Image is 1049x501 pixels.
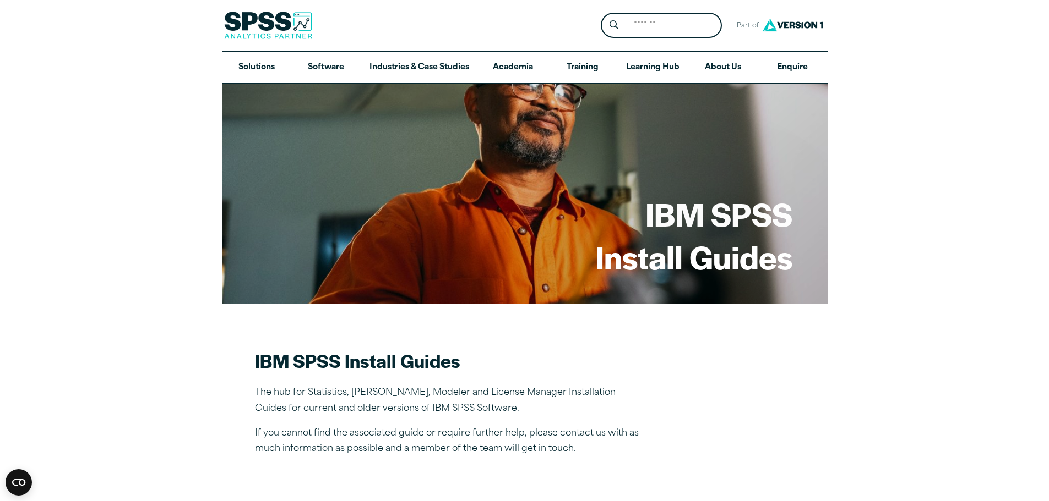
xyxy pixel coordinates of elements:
[610,20,618,30] svg: Search magnifying glass icon
[688,52,758,84] a: About Us
[222,52,828,84] nav: Desktop version of site main menu
[760,15,826,35] img: Version1 Logo
[291,52,361,84] a: Software
[361,52,478,84] a: Industries & Case Studies
[222,52,291,84] a: Solutions
[255,385,640,417] p: The hub for Statistics, [PERSON_NAME], Modeler and License Manager Installation Guides for curren...
[731,18,760,34] span: Part of
[478,52,547,84] a: Academia
[758,52,827,84] a: Enquire
[604,15,624,36] button: Search magnifying glass icon
[547,52,617,84] a: Training
[601,13,722,38] form: Site Header Search Form
[595,192,792,278] h1: IBM SPSS Install Guides
[255,426,640,458] p: If you cannot find the associated guide or require further help, please contact us with as much i...
[6,469,32,496] button: Open CMP widget
[617,52,688,84] a: Learning Hub
[255,348,640,373] h2: IBM SPSS Install Guides
[224,12,312,39] img: SPSS Analytics Partner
